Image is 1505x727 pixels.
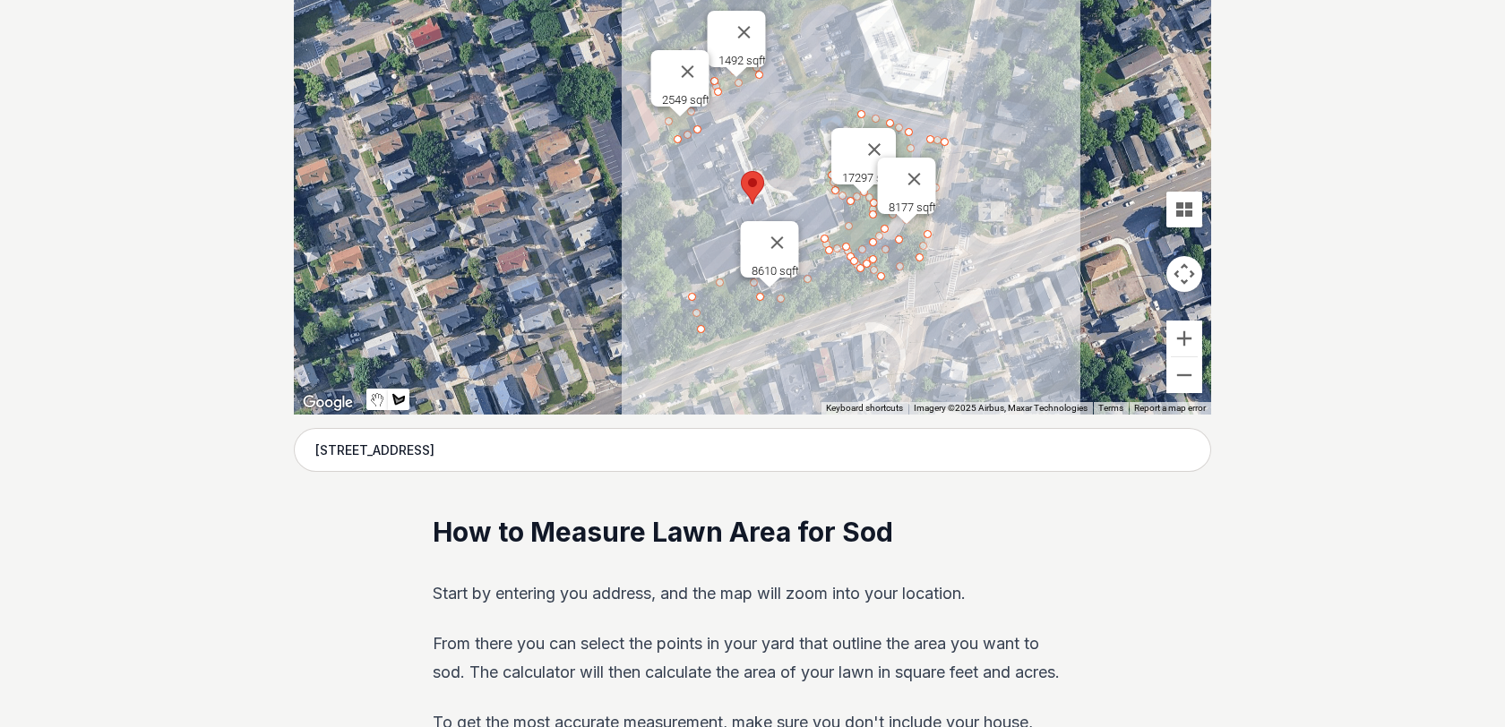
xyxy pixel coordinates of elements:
div: 8177 sqft [889,201,936,214]
button: Stop drawing [366,389,388,410]
button: Close [853,128,896,171]
input: Enter your address to get started [294,428,1211,473]
button: Zoom in [1166,321,1202,356]
button: Keyboard shortcuts [826,402,903,415]
h2: How to Measure Lawn Area for Sod [433,515,1073,551]
img: Google [298,391,357,415]
button: Map camera controls [1166,256,1202,292]
a: Open this area in Google Maps (opens a new window) [298,391,357,415]
button: Zoom out [1166,357,1202,393]
a: Terms (opens in new tab) [1098,403,1123,413]
div: 1492 sqft [718,54,766,67]
div: 17297 sqft [842,171,896,184]
div: 8610 sqft [752,264,799,278]
button: Tilt map [1166,192,1202,227]
a: Report a map error [1134,403,1206,413]
button: Close [756,221,799,264]
button: Draw a shape [388,389,409,410]
span: Imagery ©2025 Airbus, Maxar Technologies [914,403,1088,413]
button: Close [723,11,766,54]
p: From there you can select the points in your yard that outline the area you want to sod. The calc... [433,629,1073,687]
p: Start by entering you address, and the map will zoom into your location. [433,579,1073,608]
div: 2549 sqft [662,93,709,107]
button: Close [666,50,709,93]
button: Close [893,158,936,201]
